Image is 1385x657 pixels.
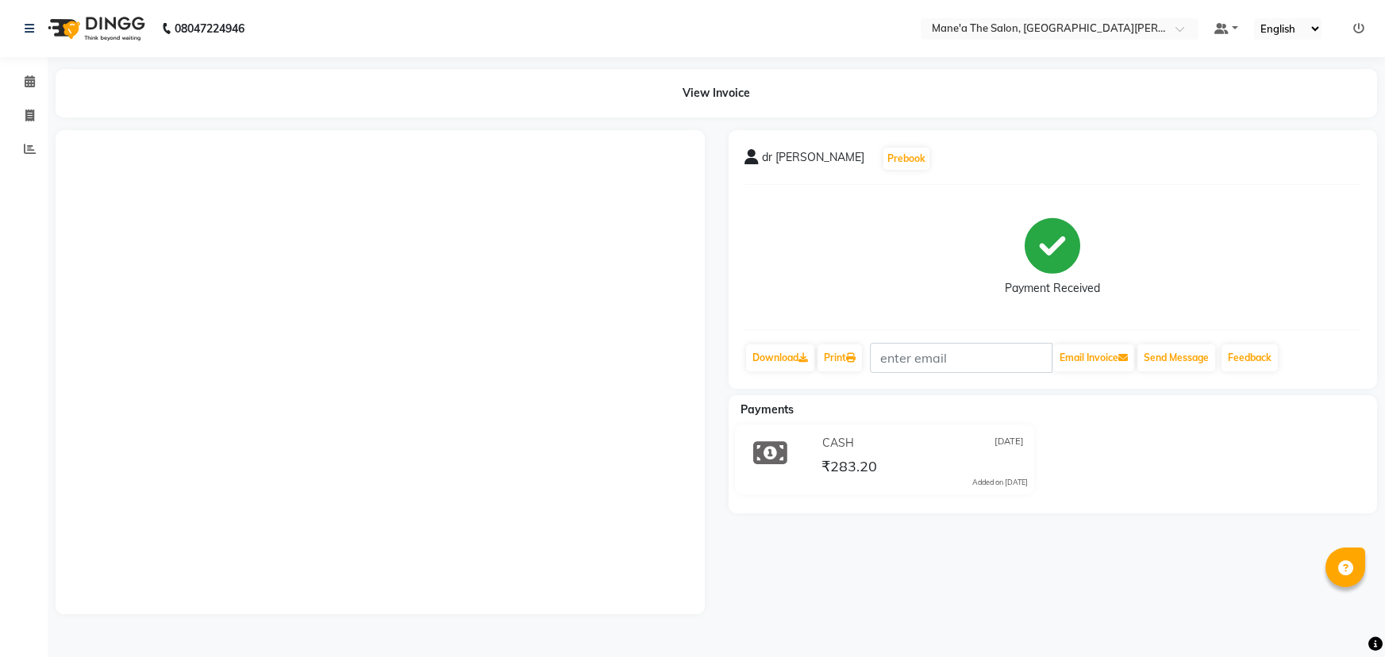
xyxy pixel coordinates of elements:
[762,149,864,171] span: dr [PERSON_NAME]
[40,6,149,51] img: logo
[822,435,854,451] span: CASH
[741,402,794,417] span: Payments
[821,457,877,479] span: ₹283.20
[1005,280,1100,297] div: Payment Received
[883,148,929,170] button: Prebook
[870,343,1052,373] input: enter email
[1221,344,1278,371] a: Feedback
[1053,344,1134,371] button: Email Invoice
[972,477,1028,488] div: Added on [DATE]
[995,435,1024,451] span: [DATE]
[56,69,1377,117] div: View Invoice
[175,6,244,51] b: 08047224946
[746,344,814,371] a: Download
[1318,594,1369,641] iframe: chat widget
[1137,344,1215,371] button: Send Message
[818,344,862,371] a: Print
